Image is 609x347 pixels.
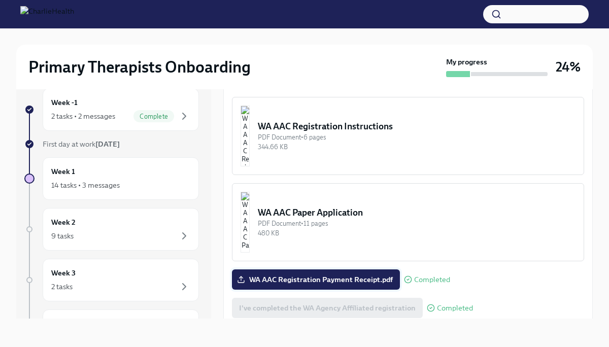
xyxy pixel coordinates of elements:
[51,111,115,121] div: 2 tasks • 2 messages
[232,97,584,175] button: WA AAC Registration InstructionsPDF Document•6 pages344.66 KB
[95,140,120,149] strong: [DATE]
[51,180,120,190] div: 14 tasks • 3 messages
[51,97,78,108] h6: Week -1
[446,57,487,67] strong: My progress
[258,120,576,132] div: WA AAC Registration Instructions
[51,318,76,329] h6: Week 4
[241,106,250,166] img: WA AAC Registration Instructions
[28,57,251,77] h2: Primary Therapists Onboarding
[241,192,250,253] img: WA AAC Paper Application
[51,267,76,279] h6: Week 3
[437,304,473,312] span: Completed
[232,183,584,261] button: WA AAC Paper ApplicationPDF Document•11 pages480 KB
[43,140,120,149] span: First day at work
[51,217,76,228] h6: Week 2
[232,269,400,290] label: WA AAC Registration Payment Receipt.pdf
[51,282,73,292] div: 2 tasks
[51,231,74,241] div: 9 tasks
[258,219,576,228] div: PDF Document • 11 pages
[24,259,199,301] a: Week 32 tasks
[556,58,581,76] h3: 24%
[414,276,450,284] span: Completed
[24,139,199,149] a: First day at work[DATE]
[258,228,576,238] div: 480 KB
[20,6,74,22] img: CharlieHealth
[51,166,75,177] h6: Week 1
[239,274,393,285] span: WA AAC Registration Payment Receipt.pdf
[133,113,174,120] span: Complete
[258,206,576,219] div: WA AAC Paper Application
[24,157,199,200] a: Week 114 tasks • 3 messages
[258,142,576,152] div: 344.66 KB
[24,208,199,251] a: Week 29 tasks
[24,88,199,131] a: Week -12 tasks • 2 messagesComplete
[258,132,576,142] div: PDF Document • 6 pages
